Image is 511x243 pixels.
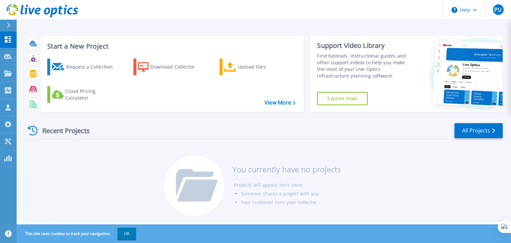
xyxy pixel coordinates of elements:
[220,59,294,75] a: Upload Files
[47,86,121,103] a: Cloud Pricing Calculator
[234,181,341,189] li: Projects will appear here once:
[317,41,414,50] div: Support Video Library
[317,53,414,79] div: Find tutorials, instructional guides and other support videos to help you make the most of your L...
[65,88,118,101] div: Cloud Pricing Calculator
[317,92,368,105] a: Explore Now!
[264,100,295,106] a: View More
[150,60,204,74] div: Download Collector
[241,189,341,198] li: Someone shares a project with you
[47,59,121,75] a: Request a Collection
[66,60,119,74] div: Request a Collection
[494,7,502,12] span: PU
[233,166,341,173] h3: You currently have no projects
[238,60,291,74] div: Upload Files
[26,122,99,139] div: Recent Projects
[117,228,136,240] button: OK
[18,228,136,240] span: This site uses cookies to track your navigation.
[133,59,208,75] a: Download Collector
[47,43,295,50] h3: Start a New Project
[241,198,341,207] li: Your customer runs your collector
[454,123,503,138] a: All Projects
